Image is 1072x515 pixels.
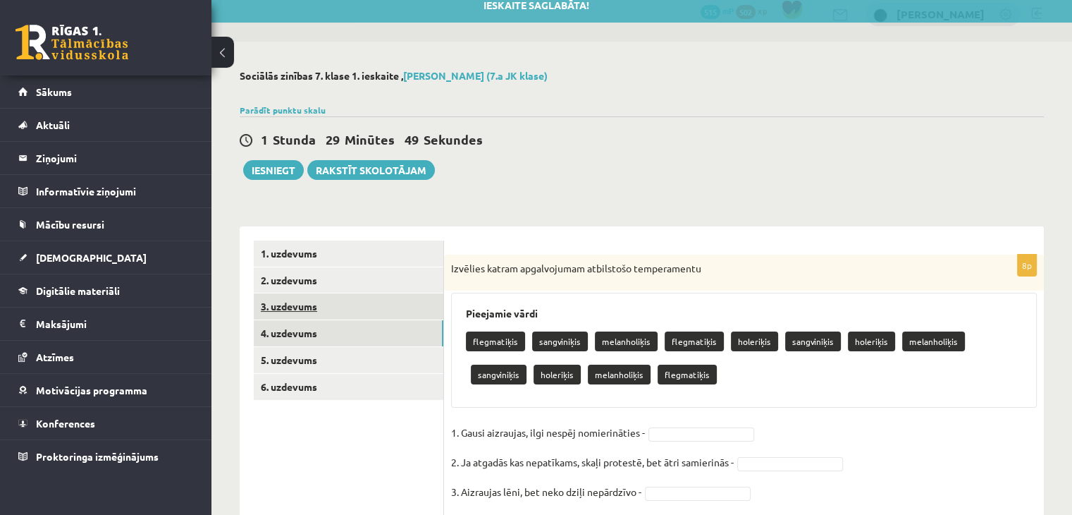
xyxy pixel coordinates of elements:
[36,119,70,131] span: Aktuāli
[18,274,194,307] a: Digitālie materiāli
[36,218,104,231] span: Mācību resursi
[240,70,1044,82] h2: Sociālās zinības 7. klase 1. ieskaite ,
[345,131,395,147] span: Minūtes
[18,407,194,440] a: Konferences
[665,332,724,351] p: flegmatiķis
[254,293,443,320] a: 3. uzdevums
[254,241,443,267] a: 1. uzdevums
[36,284,120,297] span: Digitālie materiāli
[405,131,419,147] span: 49
[451,452,734,473] p: 2. Ja atgadās kas nepatīkams, skaļi protestē, bet ātri samierinās -
[471,365,526,384] p: sangviniķis
[731,332,778,351] p: holeriķis
[16,25,128,60] a: Rīgas 1. Tālmācības vidusskola
[18,341,194,373] a: Atzīmes
[18,308,194,340] a: Maksājumi
[36,417,95,430] span: Konferences
[785,332,841,351] p: sangviniķis
[273,131,316,147] span: Stunda
[36,384,147,396] span: Motivācijas programma
[18,142,194,174] a: Ziņojumi
[588,365,651,384] p: melanholiķis
[902,332,965,351] p: melanholiķis
[36,450,159,463] span: Proktoringa izmēģinājums
[18,175,194,207] a: Informatīvie ziņojumi
[254,374,443,400] a: 6. uzdevums
[254,347,443,373] a: 5. uzdevums
[451,262,966,276] p: Izvēlies katram apgalvojumam atbilstošo temperamentu
[307,160,435,180] a: Rakstīt skolotājam
[595,332,658,351] p: melanholiķis
[243,160,304,180] button: Iesniegt
[36,308,194,340] legend: Maksājumi
[532,332,588,351] p: sangviniķis
[36,85,72,98] span: Sākums
[451,481,641,502] p: 3. Aizraujas lēni, bet neko dziļi nepārdzīvo -
[261,131,268,147] span: 1
[18,241,194,274] a: [DEMOGRAPHIC_DATA]
[466,332,525,351] p: flegmatiķis
[18,374,194,406] a: Motivācijas programma
[848,332,895,351] p: holeriķis
[254,320,443,346] a: 4. uzdevums
[18,109,194,141] a: Aktuāli
[254,267,443,293] a: 2. uzdevums
[18,75,194,108] a: Sākums
[18,208,194,241] a: Mācību resursi
[534,365,581,384] p: holeriķis
[36,175,194,207] legend: Informatīvie ziņojumi
[466,308,1022,320] h3: Pieejamie vārdi
[240,104,326,116] a: Parādīt punktu skalu
[658,365,717,384] p: flegmatiķis
[326,131,340,147] span: 29
[36,251,147,264] span: [DEMOGRAPHIC_DATA]
[18,440,194,473] a: Proktoringa izmēģinājums
[1017,254,1037,277] p: 8p
[403,69,548,82] a: [PERSON_NAME] (7.a JK klase)
[451,422,645,443] p: 1. Gausi aizraujas, ilgi nespēj nomierināties -
[36,351,74,363] span: Atzīmes
[424,131,483,147] span: Sekundes
[36,142,194,174] legend: Ziņojumi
